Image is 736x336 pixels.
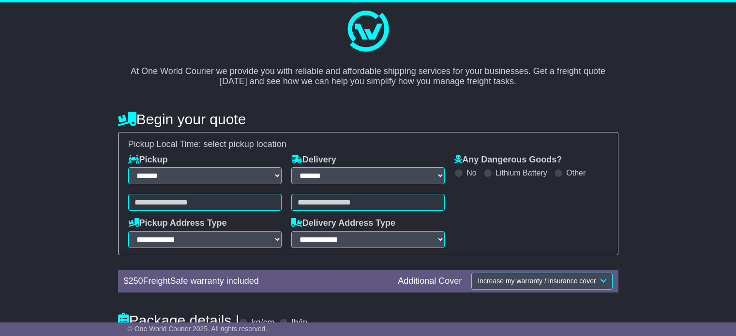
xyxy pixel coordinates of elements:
label: No [466,168,476,177]
span: Increase my warranty / insurance cover [478,277,596,285]
p: At One World Courier we provide you with reliable and affordable shipping services for your busin... [128,56,609,87]
div: Additional Cover [393,276,466,287]
label: Lithium Battery [496,168,547,177]
label: Any Dangerous Goods? [454,155,562,165]
label: Pickup Address Type [128,218,227,229]
h4: Begin your quote [118,111,618,127]
div: $ FreightSafe warranty included [119,276,393,287]
label: Other [566,168,586,177]
label: Delivery Address Type [291,218,395,229]
label: Pickup [128,155,168,165]
span: 250 [129,276,143,286]
img: One World Courier Logo - great freight rates [344,7,392,56]
h4: Package details | [118,312,240,328]
label: lb/in [291,318,307,328]
label: Delivery [291,155,336,165]
span: select pickup location [204,139,286,149]
span: © One World Courier 2025. All rights reserved. [128,325,268,333]
button: Increase my warranty / insurance cover [471,273,612,290]
label: kg/cm [251,318,274,328]
div: Pickup Local Time: [123,139,613,150]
